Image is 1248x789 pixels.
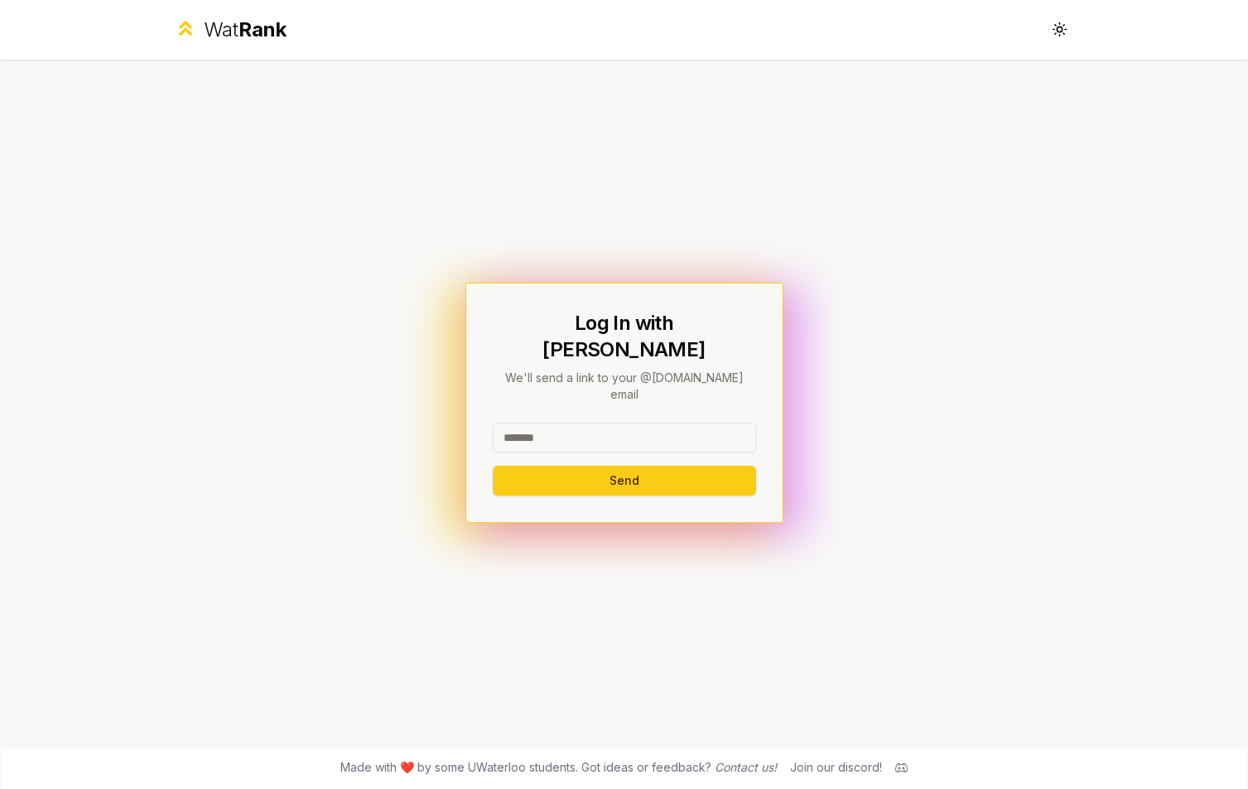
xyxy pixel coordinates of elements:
span: Made with ❤️ by some UWaterloo students. Got ideas or feedback? [340,759,777,776]
span: Rank [239,17,287,41]
a: WatRank [174,17,287,43]
a: Contact us! [715,760,777,774]
div: Join our discord! [790,759,882,776]
button: Send [493,466,756,496]
p: We'll send a link to your @[DOMAIN_NAME] email [493,370,756,403]
h1: Log In with [PERSON_NAME] [493,310,756,363]
div: Wat [204,17,287,43]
